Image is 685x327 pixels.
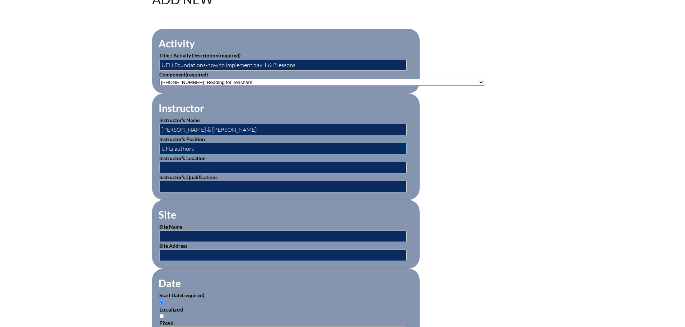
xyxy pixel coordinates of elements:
[159,174,218,180] label: Instructor’s Qualifications
[159,300,164,305] input: Localized
[159,243,187,249] label: Site Address
[159,314,164,318] input: Fixed
[218,52,241,59] span: (required)
[159,319,412,326] div: Fixed
[158,209,177,221] legend: Site
[186,71,208,78] span: (required)
[158,102,205,114] legend: Instructor
[159,117,200,123] label: Instructor’s Name
[159,224,182,230] label: Site Name
[159,71,208,78] label: Component
[159,52,241,59] label: Title / Activity Description
[182,292,204,298] span: (required)
[159,292,204,298] label: Start Date
[159,306,412,313] div: Localized
[158,37,196,50] legend: Activity
[159,79,484,86] select: activity_component[data][]
[159,155,206,161] label: Instructor’s Location
[158,277,182,289] legend: Date
[159,136,205,142] label: Instructor’s Position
